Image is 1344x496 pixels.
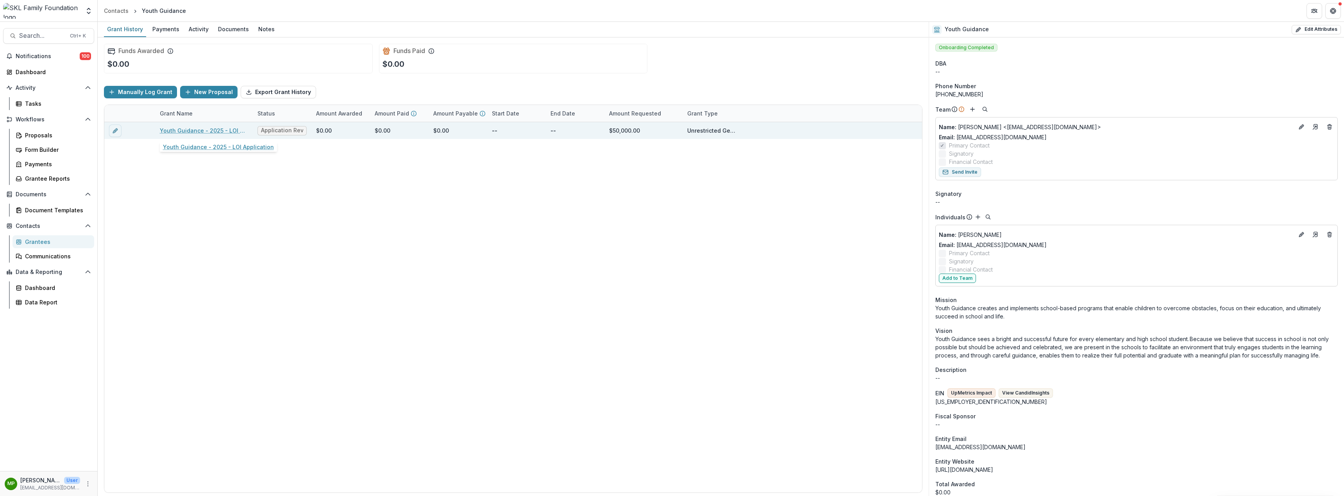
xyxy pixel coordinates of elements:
a: Email: [EMAIL_ADDRESS][DOMAIN_NAME] [939,241,1047,249]
span: Signatory [949,257,974,265]
div: Dashboard [25,284,88,292]
a: Grant History [104,22,146,37]
button: Partners [1306,3,1322,19]
div: $0.00 [433,126,449,135]
div: Grant Name [155,109,197,117]
div: Grantee Reports [25,174,88,183]
div: End Date [546,105,604,122]
button: New Proposal [180,86,238,98]
div: Documents [215,23,252,35]
button: Add [973,212,983,222]
p: -- [935,374,1338,382]
button: UpMetrics Impact [947,388,995,398]
div: -- [935,420,1338,428]
div: Grant Name [155,105,253,122]
div: [US_EMPLOYER_IDENTIFICATION_NUMBER] [935,398,1338,406]
button: Add to Team [939,274,976,283]
a: Payments [13,158,94,171]
a: Dashboard [13,281,94,294]
p: [PERSON_NAME] [20,476,61,484]
span: Email: [939,134,955,140]
a: Name: [PERSON_NAME] [939,231,1294,239]
p: Individuals [935,213,965,221]
div: Status [253,109,280,117]
p: [PERSON_NAME] [939,231,1294,239]
div: Amount Awarded [311,105,370,122]
span: Notifications [16,53,80,60]
button: Add [968,105,977,114]
div: Status [253,105,311,122]
span: Total Awarded [935,480,975,488]
span: Fiscal Sponsor [935,412,976,420]
button: Deletes [1325,122,1334,132]
p: Youth Guidance sees a bright and successful future for every elementary and high school student. ... [935,335,1338,359]
div: Amount Requested [604,105,683,122]
span: Signatory [935,190,962,198]
span: Activity [16,85,82,91]
div: Document Templates [25,206,88,214]
div: Start Date [487,109,524,117]
span: Primary Contact [949,141,990,149]
a: Activity [186,22,212,37]
button: Manually Log Grant [104,86,177,98]
div: Grantees [25,238,88,246]
button: Open Documents [3,188,94,201]
button: Deletes [1325,230,1334,239]
a: Tasks [13,97,94,110]
button: Edit [1297,230,1306,239]
div: Grant Type [683,109,722,117]
div: Tasks [25,100,88,108]
span: Application Review [261,127,303,134]
span: Workflows [16,116,82,123]
div: Amount Payable [429,105,487,122]
div: Amount Paid [370,105,429,122]
span: Vision [935,327,953,335]
p: [PERSON_NAME] <[EMAIL_ADDRESS][DOMAIN_NAME]> [939,123,1294,131]
p: -- [492,126,497,135]
span: Documents [16,191,82,198]
a: Youth Guidance - 2025 - LOI Application [160,126,248,135]
button: Open Contacts [3,220,94,232]
div: $0.00 [375,126,390,135]
button: Notifications100 [3,50,94,62]
div: Grant History [104,23,146,35]
span: Phone Number [935,82,976,90]
button: Get Help [1325,3,1341,19]
p: User [64,477,80,484]
h2: Funds Awarded [118,47,164,55]
span: DBA [935,59,946,68]
span: 100 [80,52,91,60]
span: Contacts [16,223,82,229]
span: Primary Contact [949,249,990,257]
p: Youth Guidance creates and implements school-based programs that enable children to overcome obst... [935,304,1338,320]
div: [PHONE_NUMBER] [935,90,1338,98]
span: Onboarding Completed [935,44,997,52]
a: Document Templates [13,204,94,217]
a: Dashboard [3,66,94,78]
a: Data Report [13,296,94,309]
div: Activity [186,23,212,35]
button: Open Data & Reporting [3,266,94,278]
h2: Funds Paid [393,47,425,55]
div: Notes [255,23,278,35]
h2: Youth Guidance [945,26,989,33]
button: Open Activity [3,82,94,94]
div: [URL][DOMAIN_NAME] [935,466,1338,474]
button: More [83,479,93,489]
button: Send Invite [939,167,981,177]
p: Amount Payable [433,109,478,117]
button: Export Grant History [241,86,316,98]
div: -- [935,68,1338,76]
button: Search [983,212,993,222]
a: Payments [149,22,182,37]
div: Contacts [104,7,129,15]
div: -- [935,198,1338,206]
div: Dashboard [16,68,88,76]
span: Mission [935,296,957,304]
div: $0.00 [316,126,332,135]
div: Ctrl + K [68,32,88,40]
div: Form Builder [25,146,88,154]
img: SKL Family Foundation logo [3,3,80,19]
